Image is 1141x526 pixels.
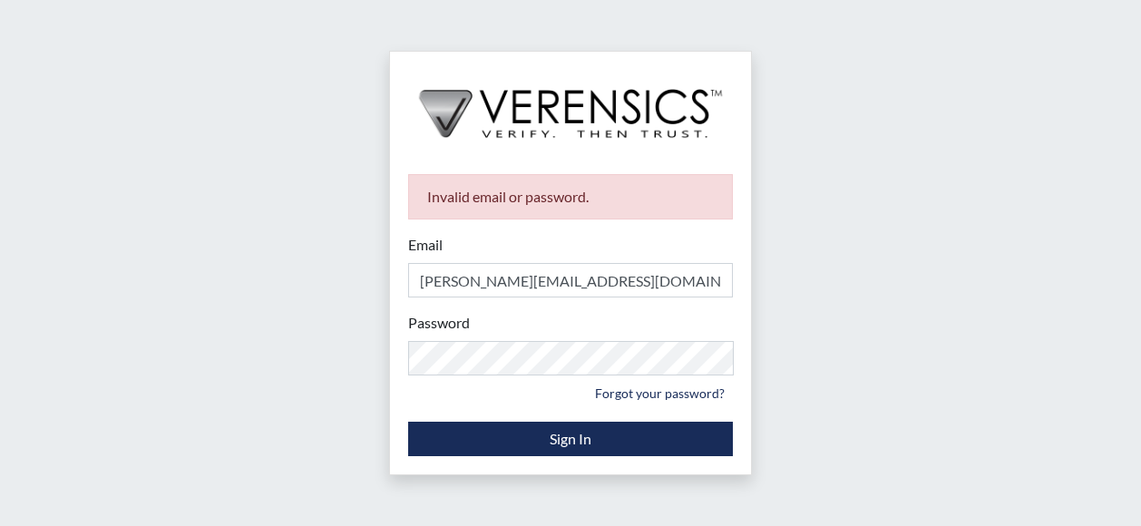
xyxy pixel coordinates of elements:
[390,52,751,157] img: logo-wide-black.2aad4157.png
[587,379,733,407] a: Forgot your password?
[408,263,733,297] input: Email
[408,234,443,256] label: Email
[408,174,733,219] div: Invalid email or password.
[408,312,470,334] label: Password
[408,422,733,456] button: Sign In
